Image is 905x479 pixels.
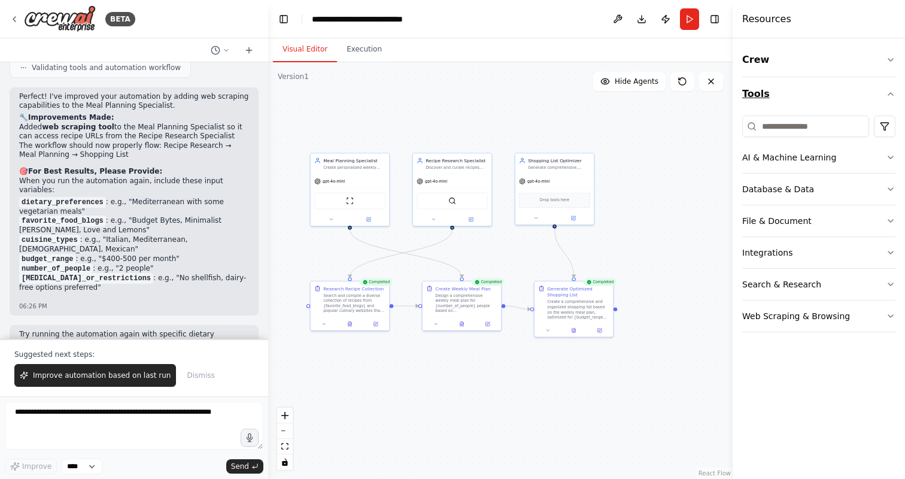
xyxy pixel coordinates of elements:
[206,43,235,57] button: Switch to previous chat
[323,293,385,313] div: Search and compile a diverse collection of recipes from {favorite_food_blogs} and popular culinar...
[42,123,114,131] strong: web scraping tool
[547,286,609,298] div: Generate Optimized Shopping List
[365,320,387,328] button: Open in side panel
[19,123,249,141] li: Added to the Meal Planning Specialist so it can access recipe URLs from the Recipe Research Speci...
[310,153,390,226] div: Meal Planning SpecialistCreate personalized weekly meal plans based on {dietary_preferences}, {bu...
[742,151,836,163] div: AI & Machine Learning
[593,72,666,91] button: Hide Agents
[505,303,530,313] g: Edge from 5cd5ae95-f168-4704-b051-f61ae1c5c9c3 to 5a1075cf-62bd-4948-bc86-377ae35b6aee
[412,153,493,226] div: Recipe Research SpecialistDiscover and curate recipes from {favorite_food_blogs} and popular culi...
[584,278,616,286] div: Completed
[742,247,792,259] div: Integrations
[19,330,249,377] p: Try running the automation again with specific dietary preferences and favorite food blogs. This ...
[560,326,587,334] button: View output
[241,429,259,447] button: Click to speak your automation idea
[351,216,387,223] button: Open in side panel
[742,215,812,227] div: File & Document
[19,197,106,208] code: dietary_preferences
[19,274,249,293] li: : e.g., "No shellfish, dairy-free options preferred"
[19,302,249,311] div: 06:26 PM
[239,43,259,57] button: Start a new chat
[742,278,821,290] div: Search & Research
[555,214,591,222] button: Open in side panel
[277,408,293,423] button: zoom in
[528,165,590,171] div: Generate comprehensive, organized shopping lists based on weekly meal plans, optimizing for {budg...
[699,470,731,477] a: React Flow attribution
[19,264,249,274] li: : e.g., "2 people"
[448,320,475,328] button: View output
[515,153,595,225] div: Shopping List OptimizerGenerate comprehensive, organized shopping lists based on weekly meal plan...
[14,364,176,387] button: Improve automation based on last run
[742,77,895,111] button: Tools
[277,408,293,470] div: React Flow controls
[476,320,499,328] button: Open in side panel
[615,77,658,86] span: Hide Agents
[742,269,895,300] button: Search & Research
[742,183,814,195] div: Database & Data
[337,37,391,62] button: Execution
[231,462,249,471] span: Send
[310,281,390,331] div: CompletedResearch Recipe CollectionSearch and compile a diverse collection of recipes from {favor...
[32,63,181,72] span: Validating tools and automation workflow
[742,310,850,322] div: Web Scraping & Browsing
[19,216,106,226] code: favorite_food_blogs
[393,303,418,310] g: Edge from a87790fb-d89b-4346-aff5-51e7a15a4de4 to 5cd5ae95-f168-4704-b051-f61ae1c5c9c3
[277,454,293,470] button: toggle interactivity
[435,286,491,292] div: Create Weekly Meal Plan
[5,459,57,474] button: Improve
[742,174,895,205] button: Database & Data
[347,230,465,278] g: Edge from 07066fc8-c1b6-4df8-ac0c-6b7b0f3b394e to 5cd5ae95-f168-4704-b051-f61ae1c5c9c3
[323,286,384,292] div: Research Recipe Collection
[742,237,895,268] button: Integrations
[742,43,895,77] button: Crew
[33,371,171,380] span: Improve automation based on last run
[19,167,249,177] h2: 🎯
[19,235,80,245] code: cuisine_types
[105,12,135,26] div: BETA
[528,157,590,164] div: Shopping List Optimizer
[278,72,309,81] div: Version 1
[742,205,895,237] button: File & Document
[19,198,249,217] li: : e.g., "Mediterranean with some vegetarian meals"
[588,326,611,334] button: Open in side panel
[527,179,549,184] span: gpt-4o-mini
[435,293,497,313] div: Design a comprehensive weekly meal plan for {number_of_people} people based on {dietary_preferenc...
[336,320,363,328] button: View output
[312,13,437,25] nav: breadcrumb
[472,278,504,286] div: Completed
[14,350,254,359] p: Suggested next steps:
[346,197,354,205] img: ScrapeWebsiteTool
[277,439,293,454] button: fit view
[277,423,293,439] button: zoom out
[28,167,162,175] strong: For Best Results, Please Provide:
[534,281,614,338] div: CompletedGenerate Optimized Shopping ListCreate a comprehensive and organized shopping list based...
[28,113,114,122] strong: Improvements Made:
[24,5,96,32] img: Logo
[426,165,488,171] div: Discover and curate recipes from {favorite_food_blogs} and popular culinary websites, focusing on...
[360,278,392,286] div: Completed
[742,301,895,332] button: Web Scraping & Browsing
[547,299,609,320] div: Create a comprehensive and organized shopping list based on the weekly meal plan, optimized for {...
[426,157,488,164] div: Recipe Research Specialist
[19,263,93,274] code: number_of_people
[453,216,489,223] button: Open in side panel
[551,228,577,277] g: Edge from f5287b92-ef64-44c7-9cf9-5e88dd582d1c to 5a1075cf-62bd-4948-bc86-377ae35b6aee
[742,142,895,173] button: AI & Machine Learning
[275,11,292,28] button: Hide left sidebar
[706,11,723,28] button: Hide right sidebar
[425,179,447,184] span: gpt-4o-mini
[323,179,345,184] span: gpt-4o-mini
[742,12,791,26] h4: Resources
[19,254,249,264] li: : e.g., "$400-500 per month"
[448,197,456,205] img: SerperDevTool
[19,141,249,160] li: The workflow should now properly flow: Recipe Research → Meal Planning → Shopping List
[323,165,385,171] div: Create personalized weekly meal plans based on {dietary_preferences}, {budget_range}, and {number...
[19,177,249,195] p: When you run the automation again, include these input variables:
[19,216,249,235] li: : e.g., "Budget Bytes, Minimalist [PERSON_NAME], Love and Lemons"
[19,92,249,111] p: Perfect! I've improved your automation by adding web scraping capabilities to the Meal Planning S...
[187,371,214,380] span: Dismiss
[22,462,51,471] span: Improve
[226,459,263,474] button: Send
[742,111,895,342] div: Tools
[19,113,249,123] h2: 🔧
